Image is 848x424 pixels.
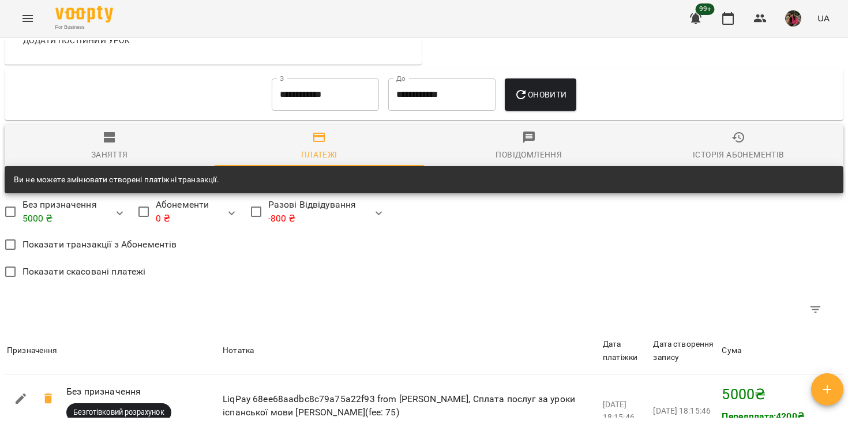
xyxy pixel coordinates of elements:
div: Sort [722,344,741,358]
span: Показати скасовані платежі [22,265,146,279]
span: Разові Відвідування [268,198,357,225]
p: Передплата: 4200 ₴ [722,410,826,423]
div: Нотатка [223,344,254,358]
span: Сума [722,344,841,358]
button: Оновити [505,78,576,111]
span: Показати транзакції з Абонементів [22,238,177,252]
div: Платежі [301,148,337,162]
p: 5000 ₴ [722,384,841,406]
span: For Business [55,24,113,31]
span: LiqPay 68ee68aadbc8c79a75a22f93 from [PERSON_NAME], Сплата послуг за уроки іспанської мови [PERSO... [223,393,575,418]
span: Оновити [514,88,566,102]
div: Повідомлення [496,148,562,162]
div: Sort [603,337,648,365]
span: Додати постійний урок [23,33,130,47]
span: UA [817,12,830,24]
button: Додати постійний урок [18,30,134,51]
img: 7105fa523d679504fad829f6fcf794f1.JPG [785,10,801,27]
p: -800 ₴ [268,212,357,226]
div: Призначення [7,344,58,358]
span: Без призначення [22,198,97,225]
span: [DATE] 18:15:46 [653,406,710,415]
span: Безготівковий розрахунок [66,407,171,418]
div: Sort [7,344,58,358]
p: Без призначення [66,385,205,399]
div: Дата створення запису [653,337,717,365]
div: Дата платіжки [603,337,648,365]
span: Призначення [7,344,218,358]
button: Фільтр [802,296,830,324]
p: 5000 ₴ [22,212,97,226]
button: UA [813,7,834,29]
p: 0 ₴ [156,212,209,226]
div: Сума [722,344,741,358]
div: Заняття [91,148,128,162]
span: 99+ [696,3,715,15]
img: Voopty Logo [55,6,113,22]
span: Нотатка [223,344,598,358]
button: Menu [14,5,42,32]
div: Ви не можете змінювати створені платіжні транзакції. [14,170,219,190]
div: Sort [653,337,717,365]
div: Історія абонементів [693,148,784,162]
div: Table Toolbar [5,291,843,328]
div: Sort [223,344,254,358]
span: 5000₴ Скасувати транзакцію? [35,385,62,412]
span: [DATE] 18:15:46 [603,400,635,422]
span: Абонементи [156,198,209,225]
